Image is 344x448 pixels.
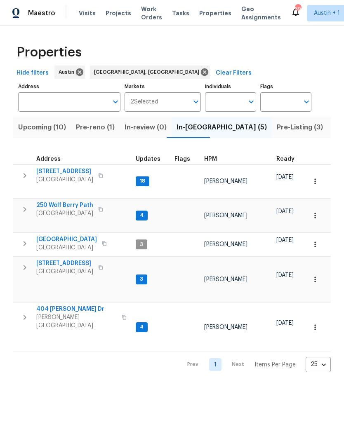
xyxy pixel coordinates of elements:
button: Open [301,96,312,108]
span: [PERSON_NAME] [204,242,247,247]
span: In-[GEOGRAPHIC_DATA] (5) [177,122,267,133]
span: 2 Selected [130,99,158,106]
span: [PERSON_NAME] [204,213,247,218]
div: 39 [295,5,301,13]
label: Address [18,84,120,89]
span: [DATE] [276,320,294,326]
span: Address [36,156,61,162]
span: In-review (0) [125,122,167,133]
span: 3 [137,241,146,248]
span: [PERSON_NAME][GEOGRAPHIC_DATA] [36,313,117,330]
span: Ready [276,156,295,162]
button: Open [245,96,257,108]
span: Tasks [172,10,189,16]
span: Work Orders [141,5,162,21]
span: [GEOGRAPHIC_DATA], [GEOGRAPHIC_DATA] [94,68,203,76]
span: Pre-reno (1) [76,122,115,133]
a: Goto page 1 [209,358,221,371]
span: [STREET_ADDRESS] [36,167,93,176]
button: Open [190,96,202,108]
span: Austin + 1 [314,9,340,17]
span: [DATE] [276,209,294,214]
span: Properties [16,48,82,56]
button: Open [110,96,121,108]
span: [PERSON_NAME] [204,324,247,330]
span: 18 [137,178,148,185]
span: HPM [204,156,217,162]
span: 4 [137,324,147,331]
span: [GEOGRAPHIC_DATA] [36,176,93,184]
div: Earliest renovation start date (first business day after COE or Checkout) [276,156,302,162]
span: Updates [136,156,160,162]
span: Clear Filters [216,68,252,78]
span: Flags [174,156,190,162]
nav: Pagination Navigation [179,357,331,372]
div: Austin [54,66,85,79]
span: Hide filters [16,68,49,78]
span: 4 [137,212,147,219]
label: Markets [125,84,201,89]
span: 404 [PERSON_NAME] Dr [36,305,117,313]
button: Hide filters [13,66,52,81]
button: Clear Filters [212,66,255,81]
span: [GEOGRAPHIC_DATA] [36,267,93,276]
div: [GEOGRAPHIC_DATA], [GEOGRAPHIC_DATA] [90,66,210,79]
span: Visits [79,9,96,17]
span: [GEOGRAPHIC_DATA] [36,235,97,244]
span: [DATE] [276,272,294,278]
span: Austin [59,68,78,76]
span: Pre-Listing (3) [277,122,323,133]
span: [PERSON_NAME] [204,277,247,282]
span: [PERSON_NAME] [204,178,247,184]
span: Projects [106,9,131,17]
span: [STREET_ADDRESS] [36,259,93,267]
p: Items Per Page [254,361,296,369]
span: [GEOGRAPHIC_DATA] [36,209,93,218]
span: [DATE] [276,237,294,243]
span: [DATE] [276,174,294,180]
span: Maestro [28,9,55,17]
span: Geo Assignments [241,5,281,21]
div: 25 [306,354,331,375]
label: Individuals [205,84,256,89]
span: 3 [137,276,146,283]
span: Upcoming (10) [18,122,66,133]
span: Properties [199,9,231,17]
span: 250 Wolf Berry Path [36,201,93,209]
label: Flags [260,84,311,89]
span: [GEOGRAPHIC_DATA] [36,244,97,252]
